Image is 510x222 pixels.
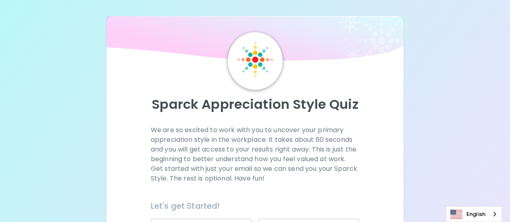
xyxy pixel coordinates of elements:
aside: Language selected: English [446,206,502,222]
img: wave [106,16,404,64]
p: Sparck Appreciation Style Quiz [116,96,394,112]
div: Language [446,206,502,222]
img: Sparck Logo [237,42,273,77]
p: We are so excited to work with you to uncover your primary appreciation style in the workplace. I... [151,125,359,183]
h6: Let's get Started! [151,199,359,212]
a: English [446,207,502,222]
